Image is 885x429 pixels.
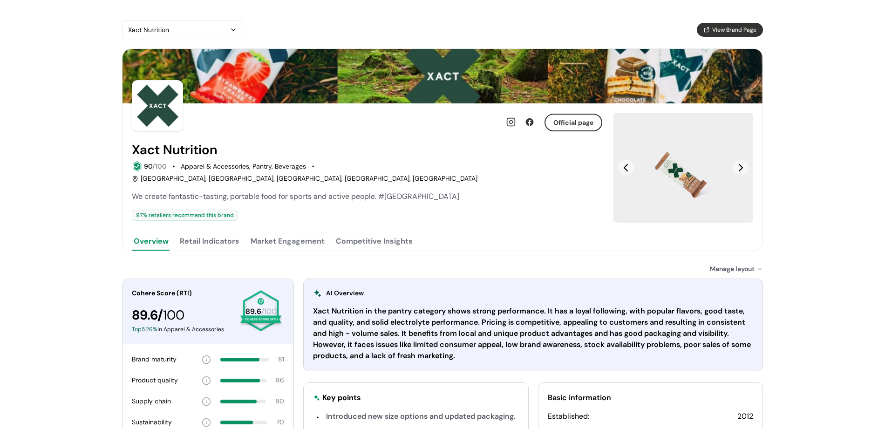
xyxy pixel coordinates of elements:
[152,162,167,170] span: /100
[132,306,232,325] div: 89.6 /
[132,80,183,131] img: Brand Photo
[548,392,754,403] div: Basic information
[613,113,753,223] div: Carousel
[613,113,753,223] img: Slide 0
[697,23,763,37] button: View Brand Page
[220,421,267,424] div: 70 percent
[144,162,152,170] span: 90
[313,306,753,361] div: Xact Nutrition in the pantry category shows strong performance. It has a loyal following, with po...
[737,411,753,422] div: 2012
[618,160,634,176] button: Previous Slide
[276,375,284,385] div: 86
[132,417,172,427] div: Sustainability
[261,306,277,316] span: /100
[313,288,364,298] div: AI Overview
[132,288,232,298] div: Cohere Score (RTI)
[545,114,602,131] button: Official page
[278,354,284,364] div: 81
[123,49,762,103] img: Brand cover image
[245,306,261,316] span: 89.6
[712,26,756,34] span: View Brand Page
[326,411,516,421] span: Introduced new size options and updated packaging.
[128,24,228,35] div: Xact Nutrition
[132,143,217,157] h2: Xact Nutrition
[132,174,477,184] div: [GEOGRAPHIC_DATA], [GEOGRAPHIC_DATA], [GEOGRAPHIC_DATA], [GEOGRAPHIC_DATA], [GEOGRAPHIC_DATA]
[249,232,327,251] button: Market Engagement
[132,396,171,406] div: Supply chain
[733,160,749,176] button: Next Slide
[132,375,178,385] div: Product quality
[334,232,415,251] button: Competitive Insights
[132,191,459,201] span: We create fantastic-tasting, portable food for sports and active people. #[GEOGRAPHIC_DATA]
[548,411,589,422] div: Established:
[132,325,232,334] div: In Apparel & Accessories
[132,210,238,221] div: 97 % retailers recommend this brand
[322,392,361,403] div: Key points
[132,354,177,364] div: Brand maturity
[710,264,763,274] div: Manage layout
[132,326,157,333] span: Top 5.26 %
[220,379,266,382] div: 86 percent
[220,400,266,403] div: 80 percent
[275,396,284,406] div: 80
[163,306,184,324] span: 100
[276,417,284,427] div: 70
[220,358,269,361] div: 81 percent
[178,232,241,251] button: Retail Indicators
[613,113,753,223] div: Slide 1
[181,162,306,171] div: Apparel & Accessories, Pantry, Beverages
[132,232,170,251] button: Overview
